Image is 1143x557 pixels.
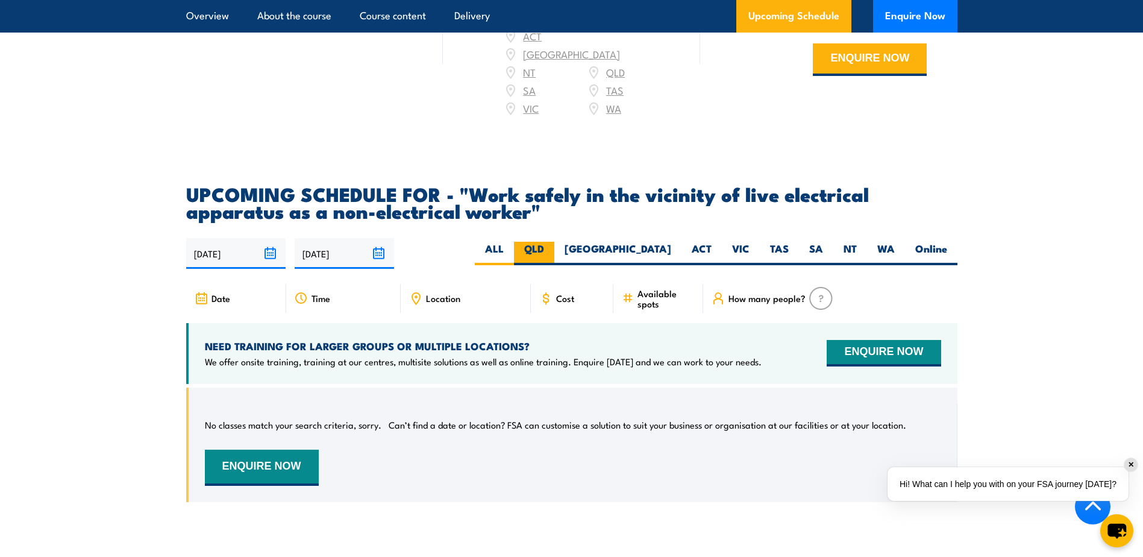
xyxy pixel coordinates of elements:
p: We offer onsite training, training at our centres, multisite solutions as well as online training... [205,356,762,368]
label: SA [799,242,833,265]
p: Can’t find a date or location? FSA can customise a solution to suit your business or organisation... [389,419,906,431]
span: Time [312,293,330,303]
label: NT [833,242,867,265]
div: Hi! What can I help you with on your FSA journey [DATE]? [888,467,1129,501]
h4: NEED TRAINING FOR LARGER GROUPS OR MULTIPLE LOCATIONS? [205,339,762,353]
p: No classes match your search criteria, sorry. [205,419,381,431]
label: ACT [681,242,722,265]
label: VIC [722,242,760,265]
div: ✕ [1124,458,1138,471]
label: ALL [475,242,514,265]
input: To date [295,238,394,269]
span: How many people? [728,293,806,303]
span: Location [426,293,460,303]
button: ENQUIRE NOW [813,43,927,76]
label: [GEOGRAPHIC_DATA] [554,242,681,265]
label: QLD [514,242,554,265]
span: Available spots [637,288,695,309]
span: Cost [556,293,574,303]
span: Date [211,293,230,303]
button: chat-button [1100,514,1133,547]
input: From date [186,238,286,269]
button: ENQUIRE NOW [827,340,941,367]
label: WA [867,242,905,265]
label: Online [905,242,957,265]
h2: UPCOMING SCHEDULE FOR - "Work safely in the vicinity of live electrical apparatus as a non-electr... [186,185,957,219]
button: ENQUIRE NOW [205,450,319,486]
label: TAS [760,242,799,265]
